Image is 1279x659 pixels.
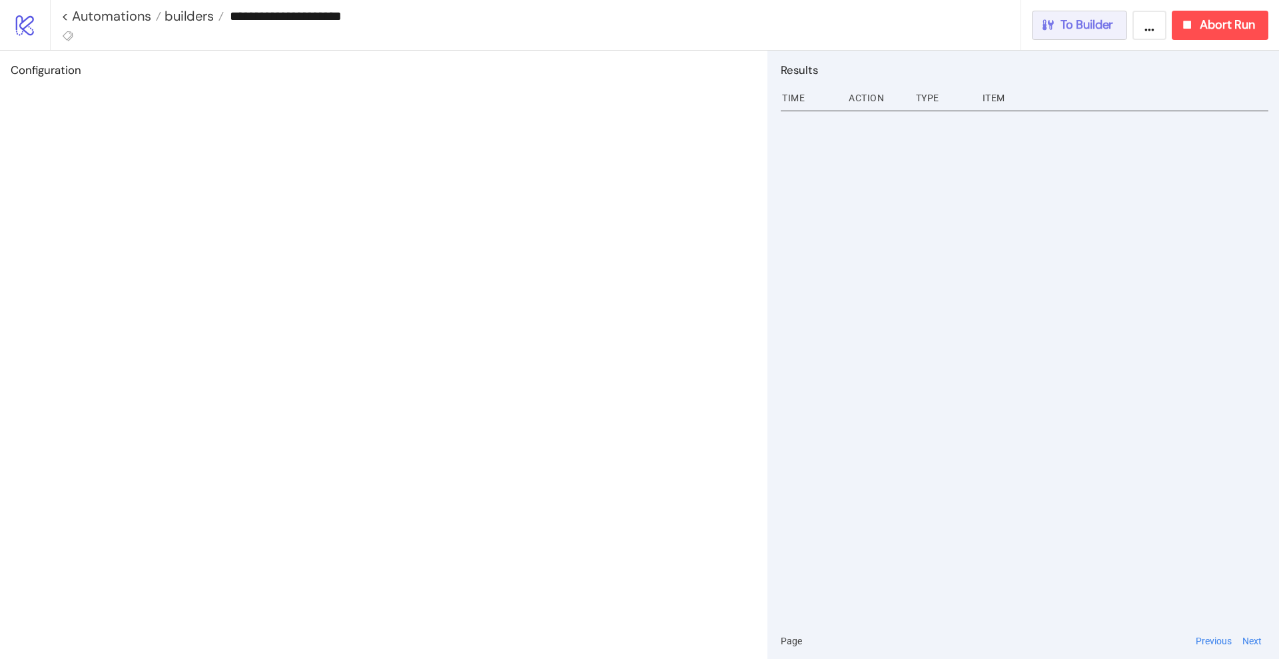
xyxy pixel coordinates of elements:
[1061,17,1114,33] span: To Builder
[981,85,1268,111] div: Item
[11,61,757,79] h2: Configuration
[1172,11,1268,40] button: Abort Run
[781,634,802,648] span: Page
[1200,17,1255,33] span: Abort Run
[781,61,1268,79] h2: Results
[847,85,905,111] div: Action
[1192,634,1236,648] button: Previous
[915,85,972,111] div: Type
[61,9,161,23] a: < Automations
[1238,634,1266,648] button: Next
[1032,11,1128,40] button: To Builder
[1132,11,1166,40] button: ...
[161,9,224,23] a: builders
[781,85,838,111] div: Time
[161,7,214,25] span: builders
